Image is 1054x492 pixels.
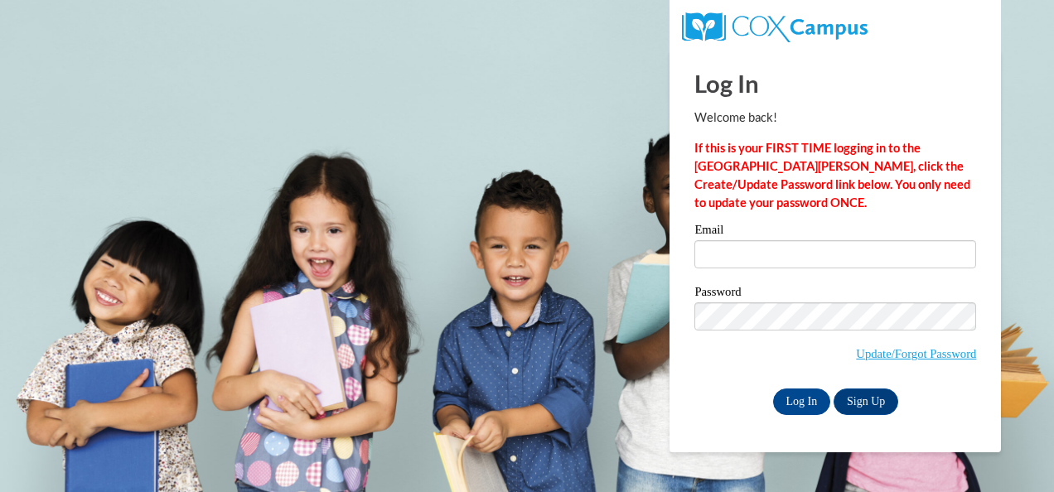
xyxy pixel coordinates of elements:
[694,66,976,100] h1: Log In
[682,19,867,33] a: COX Campus
[694,141,970,210] strong: If this is your FIRST TIME logging in to the [GEOGRAPHIC_DATA][PERSON_NAME], click the Create/Upd...
[694,224,976,240] label: Email
[856,347,976,360] a: Update/Forgot Password
[834,388,898,415] a: Sign Up
[694,286,976,302] label: Password
[682,12,867,42] img: COX Campus
[694,109,976,127] p: Welcome back!
[773,388,831,415] input: Log In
